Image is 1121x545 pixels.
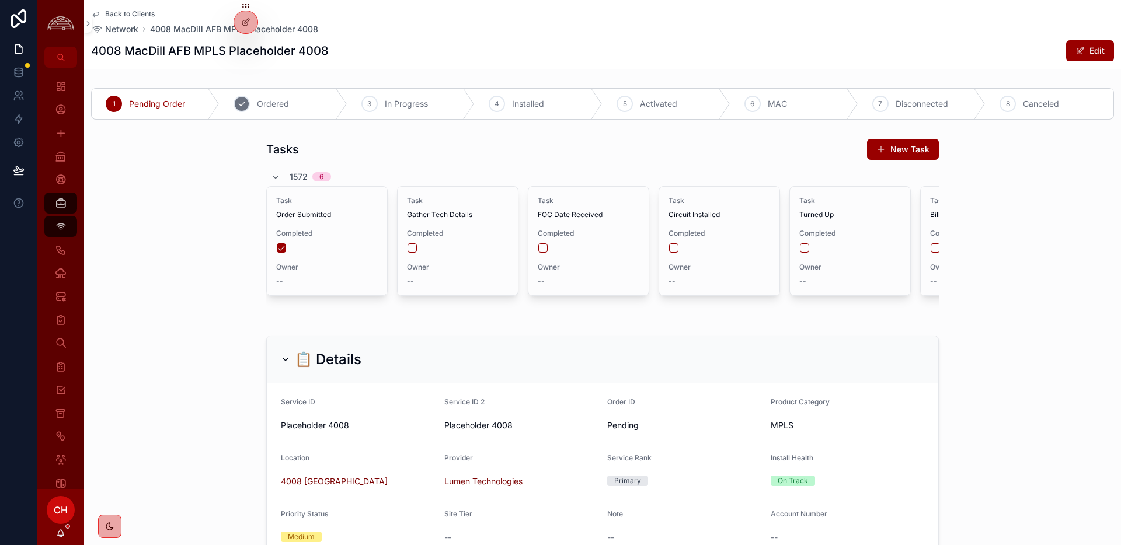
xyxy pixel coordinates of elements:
[640,98,677,110] span: Activated
[407,263,509,272] span: Owner
[113,99,116,109] span: 1
[91,23,138,35] a: Network
[799,263,901,272] span: Owner
[281,420,435,431] span: Placeholder 4008
[444,397,485,406] span: Service ID 2
[1006,99,1010,109] span: 8
[281,397,315,406] span: Service ID
[407,196,509,205] span: Task
[789,186,911,296] a: TaskTurned UpCompletedOwner--
[54,503,68,517] span: CH
[150,23,318,35] a: 4008 MacDill AFB MPLS Placeholder 4008
[607,453,652,462] span: Service Rank
[778,476,808,486] div: On Track
[444,420,598,431] span: Placeholder 4008
[105,9,155,19] span: Back to Clients
[669,263,770,272] span: Owner
[367,99,371,109] span: 3
[930,229,1032,238] span: Completed
[407,277,414,286] span: --
[799,277,806,286] span: --
[799,229,901,238] span: Completed
[614,476,641,486] div: Primary
[444,453,473,462] span: Provider
[37,68,84,489] div: scrollable content
[1066,40,1114,61] button: Edit
[669,210,770,219] span: Circuit Installed
[444,509,472,518] span: Site Tier
[319,172,324,181] div: 6
[607,532,614,543] span: --
[669,229,770,238] span: Completed
[528,186,649,296] a: TaskFOC Date ReceivedCompletedOwner--
[407,229,509,238] span: Completed
[91,9,155,19] a: Back to Clients
[290,171,308,183] span: 1572
[771,532,778,543] span: --
[768,98,787,110] span: MAC
[257,98,289,110] span: Ordered
[607,397,635,406] span: Order ID
[750,99,754,109] span: 6
[669,277,676,286] span: --
[1023,98,1059,110] span: Canceled
[495,99,499,109] span: 4
[538,229,639,238] span: Completed
[538,196,639,205] span: Task
[281,476,388,487] a: 4008 [GEOGRAPHIC_DATA]
[930,277,937,286] span: --
[444,532,451,543] span: --
[799,196,901,205] span: Task
[407,210,509,219] span: Gather Tech Details
[771,509,827,518] span: Account Number
[276,277,283,286] span: --
[276,229,378,238] span: Completed
[799,210,901,219] span: Turned Up
[669,196,770,205] span: Task
[105,23,138,35] span: Network
[930,263,1032,272] span: Owner
[896,98,948,110] span: Disconnected
[607,509,623,518] span: Note
[276,196,378,205] span: Task
[771,453,813,462] span: Install Health
[44,15,77,33] img: App logo
[266,141,299,158] h1: Tasks
[930,196,1032,205] span: Task
[295,350,361,369] h2: 📋 Details
[266,186,388,296] a: TaskOrder SubmittedCompletedOwner--
[607,420,761,431] span: Pending
[281,453,309,462] span: Location
[276,263,378,272] span: Owner
[930,210,1032,219] span: Billing Verified
[538,277,545,286] span: --
[288,532,315,542] div: Medium
[538,210,639,219] span: FOC Date Received
[512,98,544,110] span: Installed
[281,509,328,518] span: Priority Status
[276,210,378,219] span: Order Submitted
[878,99,882,109] span: 7
[623,99,627,109] span: 5
[91,43,329,59] h1: 4008 MacDill AFB MPLS Placeholder 4008
[920,186,1042,296] a: TaskBilling VerifiedCompletedOwner--
[867,139,939,160] button: New Task
[538,263,639,272] span: Owner
[771,420,793,431] span: MPLS
[771,397,830,406] span: Product Category
[659,186,780,296] a: TaskCircuit InstalledCompletedOwner--
[385,98,428,110] span: In Progress
[397,186,518,296] a: TaskGather Tech DetailsCompletedOwner--
[444,476,523,487] a: Lumen Technologies
[129,98,185,110] span: Pending Order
